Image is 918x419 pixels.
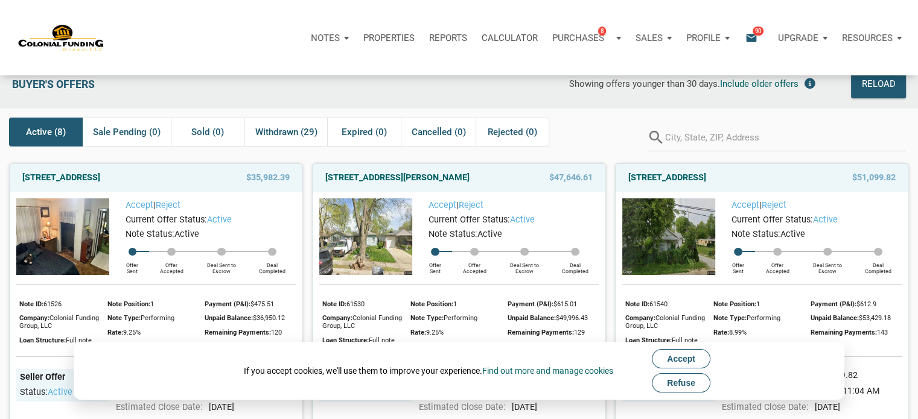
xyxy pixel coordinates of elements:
span: Company: [625,314,655,322]
span: 1 [756,300,760,308]
div: Sale Pending (0) [83,118,171,146]
span: Note Type: [107,314,141,322]
span: Performing [747,314,780,322]
span: Payment (P&I): [508,300,553,308]
button: Resources [835,20,909,56]
a: Accept [126,200,153,210]
div: Offer Sent [418,256,452,275]
span: Note ID: [322,300,346,308]
span: Unpaid Balance: [205,314,253,322]
button: Sales [628,20,679,56]
span: Colonial Funding Group, LLC [625,314,705,330]
div: Offer Accepted [452,256,497,275]
div: Buyer's Offers [6,71,278,98]
span: 8 [598,26,606,36]
span: | [429,200,483,210]
button: Reload [851,71,906,98]
span: $35,982.39 [246,171,290,185]
span: active [48,387,72,397]
a: Reject [762,200,786,210]
span: Note Position: [410,300,453,308]
span: Cancelled (0) [412,125,466,139]
span: Full note [66,336,92,344]
span: 61526 [43,300,62,308]
span: Current Offer Status: [429,215,510,225]
div: Deal Sent to Escrow [194,256,249,275]
p: Purchases [552,33,604,43]
div: Active (8) [9,118,83,146]
p: Notes [311,33,340,43]
span: Unpaid Balance: [508,314,556,322]
div: Offer Accepted [755,256,800,275]
p: Reports [429,33,467,43]
div: Deal Sent to Escrow [800,256,855,275]
button: Profile [679,20,737,56]
span: 120 [271,329,282,336]
div: Seller Offer [20,372,106,383]
div: Deal Completed [855,256,902,275]
span: Note Status: [732,229,780,239]
span: Note Status: [429,229,477,239]
span: Loan Structure: [19,336,66,344]
span: Performing [141,314,174,322]
span: Refuse [667,378,695,388]
div: Reload [861,77,895,93]
button: Notes [304,20,356,56]
button: Upgrade [771,20,835,56]
i: email [744,31,759,45]
div: If you accept cookies, we'll use them to improve your experience. [244,365,613,377]
p: Properties [363,33,415,43]
button: Purchases8 [545,20,628,56]
span: 90 [753,26,763,36]
span: Note ID: [19,300,43,308]
span: $615.01 [553,300,577,308]
a: [STREET_ADDRESS][PERSON_NAME] [325,171,470,185]
div: Withdrawn (29) [244,118,327,146]
img: 575926 [622,198,715,275]
span: Remaining Payments: [508,329,574,336]
a: [STREET_ADDRESS] [22,171,100,185]
span: Performing [444,314,477,322]
span: Note ID: [625,300,649,308]
div: Deal Completed [552,256,599,275]
a: Properties [356,20,422,56]
span: Note Position: [107,300,150,308]
span: Payment (P&I): [811,300,856,308]
span: 143 [877,329,888,336]
p: Sales [636,33,663,43]
input: City, State, ZIP, Address [665,124,906,151]
div: Estimated Close Date: [709,401,808,414]
div: Estimated Close Date: [406,401,505,414]
span: Full note [672,336,698,344]
span: 61530 [346,300,365,308]
span: $36,950.12 [253,314,285,322]
span: Sale Pending (0) [93,125,161,139]
span: Rate: [410,329,426,336]
span: Current Offer Status: [732,215,813,225]
span: $612.9 [856,300,876,308]
span: Rejected (0) [488,125,537,139]
p: Calculator [482,33,538,43]
span: $51,099.82 [852,171,896,185]
button: Accept [652,349,710,368]
span: 9.25% [123,329,141,336]
img: 575562 [16,198,109,275]
button: Refuse [652,373,710,392]
span: $47,646.61 [549,171,593,185]
span: $49,996.43 [556,314,588,322]
span: active [207,215,232,225]
div: Offer Sent [115,256,149,275]
span: Payment (P&I): [205,300,250,308]
span: $53,429.18 [859,314,891,322]
span: 8.99% [729,329,747,336]
div: Estimated Close Date: [103,401,202,414]
span: Loan Structure: [625,336,672,344]
span: Expired (0) [342,125,387,139]
a: Accept [429,200,456,210]
div: [DATE] 11:04 AM [809,385,908,398]
span: Current Offer Status: [126,215,207,225]
img: NoteUnlimited [18,24,104,52]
